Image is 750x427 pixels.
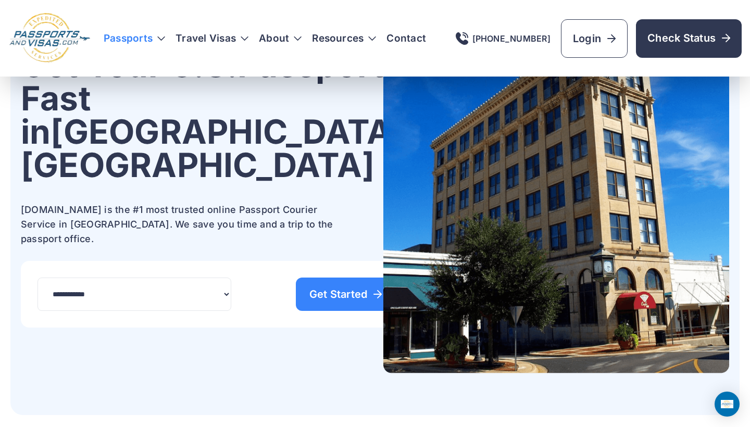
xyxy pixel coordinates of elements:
[386,33,426,44] a: Contact
[309,289,382,299] span: Get Started
[383,1,729,373] img: Get Your U.S. Passport Fast in Beaumont
[176,33,248,44] h3: Travel Visas
[104,33,165,44] h3: Passports
[8,12,91,64] img: Logo
[456,32,551,45] a: [PHONE_NUMBER]
[636,19,742,58] a: Check Status
[647,31,730,45] span: Check Status
[715,392,740,417] div: Open Intercom Messenger
[259,33,289,44] a: About
[21,203,344,246] p: [DOMAIN_NAME] is the #1 most trusted online Passport Courier Service in [GEOGRAPHIC_DATA]. We sav...
[312,33,376,44] h3: Resources
[21,48,415,182] h1: Get Your U.S. Passport Fast in [GEOGRAPHIC_DATA], [GEOGRAPHIC_DATA]
[561,19,628,58] a: Login
[573,31,616,46] span: Login
[296,278,396,311] a: Get Started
